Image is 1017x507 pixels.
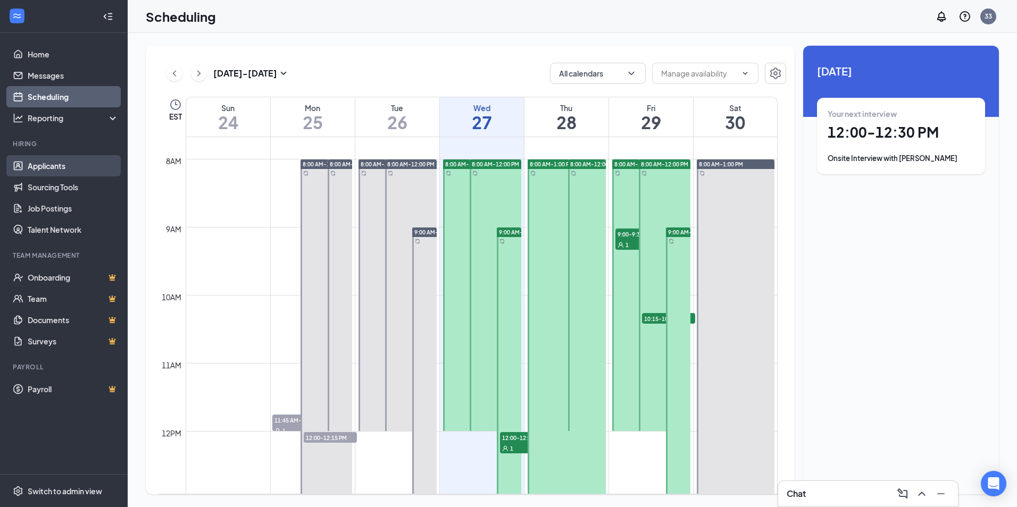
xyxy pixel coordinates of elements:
[661,67,737,79] input: Manage availability
[330,160,377,168] span: 8:00 AM-12:00 PM
[615,229,669,239] span: 9:00-9:30 AM
[769,67,782,80] svg: Settings
[213,67,277,79] h3: [DATE] - [DATE]
[28,86,119,107] a: Scheduling
[13,486,23,496] svg: Settings
[28,309,119,331] a: DocumentsCrown
[440,97,524,137] a: August 27, 2025
[828,108,974,119] div: Your next interview
[272,415,325,425] span: 11:45 AM-12:00 PM
[694,113,778,131] h1: 30
[502,445,508,452] svg: User
[741,69,749,78] svg: ChevronDown
[146,7,216,26] h1: Scheduling
[361,160,408,168] span: 8:00 AM-12:00 PM
[524,113,608,131] h1: 28
[169,111,182,122] span: EST
[361,171,366,176] svg: Sync
[609,103,693,113] div: Fri
[303,160,347,168] span: 8:00 AM-1:00 PM
[699,160,743,168] span: 8:00 AM-1:00 PM
[160,427,184,439] div: 12pm
[669,239,674,244] svg: Sync
[445,160,493,168] span: 8:00 AM-12:00 PM
[304,432,357,443] span: 12:00-12:15 PM
[28,65,119,86] a: Messages
[642,313,695,324] span: 10:15-10:30 AM
[271,103,355,113] div: Mon
[28,378,119,400] a: PayrollCrown
[282,427,286,435] span: 1
[303,171,309,176] svg: Sync
[500,432,553,443] span: 12:00-12:30 PM
[271,97,355,137] a: August 25, 2025
[472,171,478,176] svg: Sync
[609,113,693,131] h1: 29
[160,291,184,303] div: 10am
[13,139,116,148] div: Hiring
[530,171,536,176] svg: Sync
[169,98,182,111] svg: Clock
[615,171,620,176] svg: Sync
[765,63,786,84] a: Settings
[186,113,270,131] h1: 24
[499,239,505,244] svg: Sync
[166,65,182,81] button: ChevronLeft
[614,160,662,168] span: 8:00 AM-12:00 PM
[387,160,435,168] span: 8:00 AM-12:00 PM
[626,68,637,79] svg: ChevronDown
[828,123,974,141] h1: 12:00 - 12:30 PM
[28,486,102,496] div: Switch to admin view
[186,103,270,113] div: Sun
[699,171,705,176] svg: Sync
[28,155,119,176] a: Applicants
[28,288,119,309] a: TeamCrown
[913,485,930,502] button: ChevronUp
[641,171,647,176] svg: Sync
[571,171,576,176] svg: Sync
[355,113,439,131] h1: 26
[277,67,290,80] svg: SmallChevronDown
[274,428,281,434] svg: User
[896,487,909,500] svg: ComposeMessage
[915,487,928,500] svg: ChevronUp
[355,103,439,113] div: Tue
[414,229,459,236] span: 9:00 AM-1:00 PM
[446,171,451,176] svg: Sync
[355,97,439,137] a: August 26, 2025
[28,331,119,352] a: SurveysCrown
[191,65,207,81] button: ChevronRight
[981,471,1006,496] div: Open Intercom Messenger
[935,487,947,500] svg: Minimize
[641,160,688,168] span: 8:00 AM-12:00 PM
[894,485,911,502] button: ComposeMessage
[524,103,608,113] div: Thu
[28,198,119,219] a: Job Postings
[164,155,184,167] div: 8am
[330,171,336,176] svg: Sync
[186,97,270,137] a: August 24, 2025
[440,103,524,113] div: Wed
[271,113,355,131] h1: 25
[28,113,119,123] div: Reporting
[28,267,119,288] a: OnboardingCrown
[694,103,778,113] div: Sat
[13,113,23,123] svg: Analysis
[499,229,543,236] span: 9:00 AM-1:00 PM
[570,160,618,168] span: 8:00 AM-12:00 PM
[985,12,992,21] div: 33
[524,97,608,137] a: August 28, 2025
[164,223,184,235] div: 9am
[440,113,524,131] h1: 27
[694,97,778,137] a: August 30, 2025
[103,11,113,22] svg: Collapse
[935,10,948,23] svg: Notifications
[160,359,184,371] div: 11am
[618,242,624,248] svg: User
[194,67,204,80] svg: ChevronRight
[817,63,985,79] span: [DATE]
[28,219,119,240] a: Talent Network
[530,160,574,168] span: 8:00 AM-1:00 PM
[510,445,513,452] span: 1
[13,251,116,260] div: Team Management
